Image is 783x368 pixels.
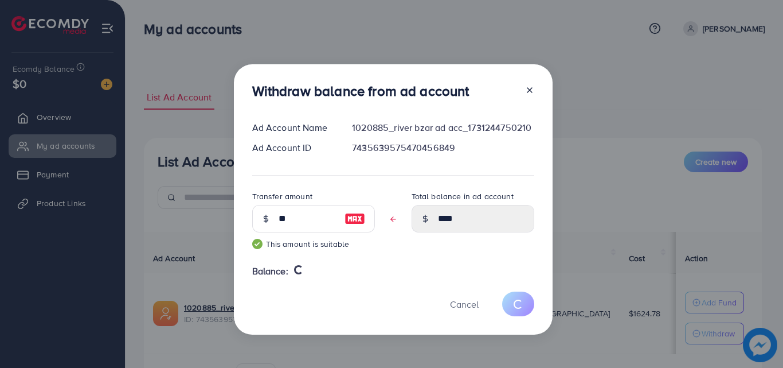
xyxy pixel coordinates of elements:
[243,141,343,154] div: Ad Account ID
[243,121,343,134] div: Ad Account Name
[412,191,514,202] label: Total balance in ad account
[252,83,469,99] h3: Withdraw balance from ad account
[343,141,543,154] div: 7435639575470456849
[252,238,375,250] small: This amount is suitable
[252,265,288,278] span: Balance:
[436,292,493,316] button: Cancel
[252,191,312,202] label: Transfer amount
[450,298,479,311] span: Cancel
[344,212,365,226] img: image
[343,121,543,134] div: 1020885_river bzar ad acc_1731244750210
[252,239,263,249] img: guide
